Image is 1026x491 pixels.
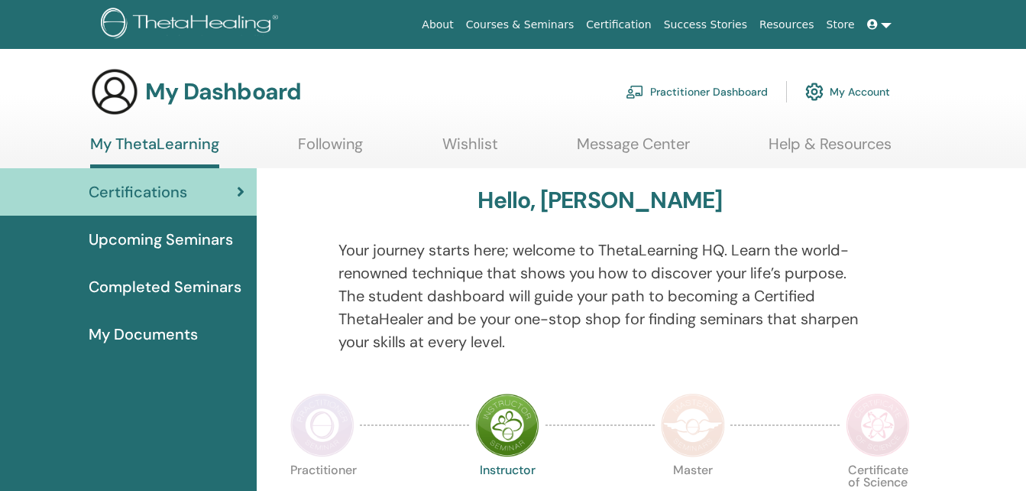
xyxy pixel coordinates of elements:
[460,11,581,39] a: Courses & Seminars
[626,85,644,99] img: chalkboard-teacher.svg
[577,135,690,164] a: Message Center
[89,180,187,203] span: Certifications
[820,11,861,39] a: Store
[101,8,283,42] img: logo.png
[475,393,539,457] img: Instructor
[89,275,241,298] span: Completed Seminars
[769,135,892,164] a: Help & Resources
[805,75,890,109] a: My Account
[89,323,198,346] span: My Documents
[805,79,824,105] img: cog.svg
[89,228,233,251] span: Upcoming Seminars
[580,11,657,39] a: Certification
[416,11,459,39] a: About
[90,135,219,168] a: My ThetaLearning
[753,11,820,39] a: Resources
[290,393,354,457] img: Practitioner
[477,187,722,214] h3: Hello, [PERSON_NAME]
[442,135,498,164] a: Wishlist
[90,67,139,116] img: generic-user-icon.jpg
[145,78,301,106] h3: My Dashboard
[846,393,910,457] img: Certificate of Science
[626,75,768,109] a: Practitioner Dashboard
[338,239,861,353] p: Your journey starts here; welcome to ThetaLearning HQ. Learn the world-renowned technique that sh...
[298,135,363,164] a: Following
[658,11,753,39] a: Success Stories
[661,393,725,457] img: Master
